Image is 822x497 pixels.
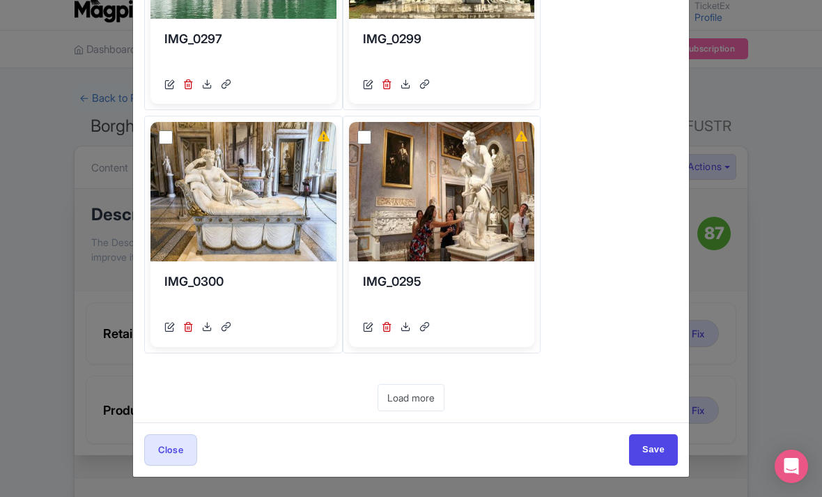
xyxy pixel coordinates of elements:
[164,273,323,314] div: IMG_0300
[363,30,521,72] div: IMG_0299
[164,30,323,72] div: IMG_0297
[378,384,444,411] a: Load more
[144,434,197,466] button: Close
[363,273,521,314] div: IMG_0295
[629,434,678,466] input: Save
[775,450,808,483] div: Open Intercom Messenger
